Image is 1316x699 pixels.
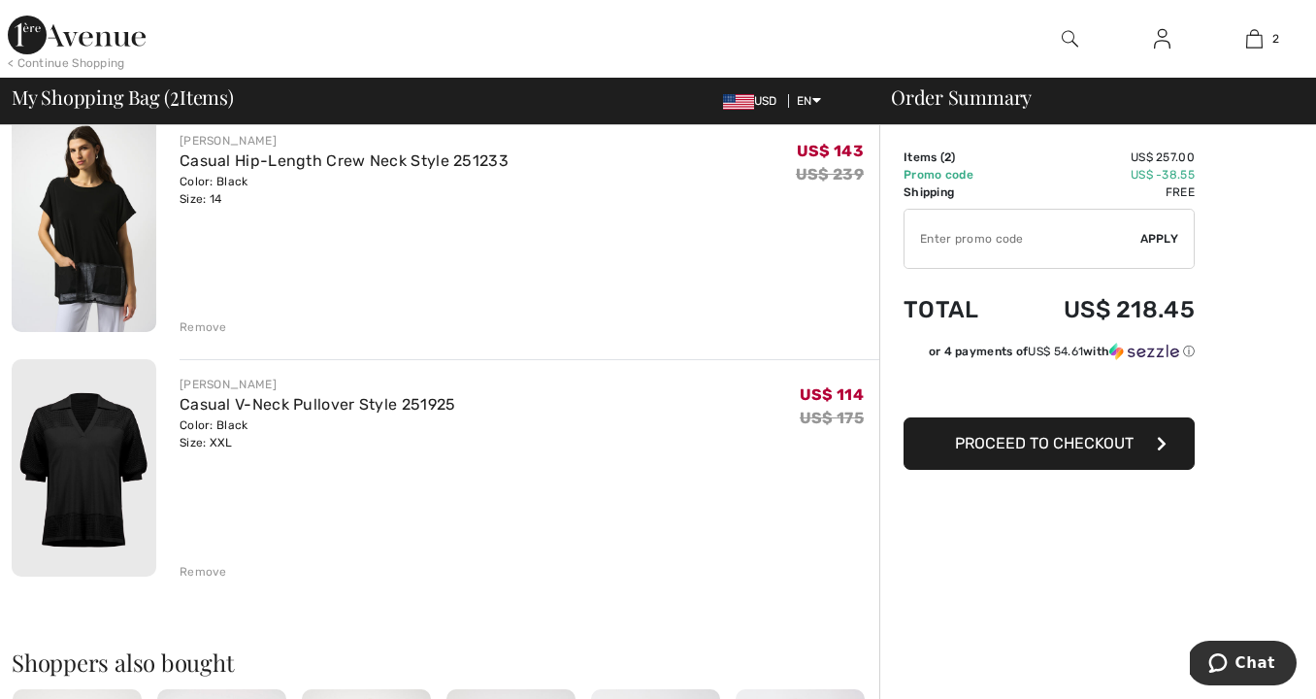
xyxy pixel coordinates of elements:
[1009,166,1195,183] td: US$ -38.55
[904,149,1009,166] td: Items ( )
[904,417,1195,470] button: Proceed to Checkout
[8,16,146,54] img: 1ère Avenue
[904,183,1009,201] td: Shipping
[797,142,864,160] span: US$ 143
[904,277,1009,343] td: Total
[800,385,864,404] span: US$ 114
[12,650,879,674] h2: Shoppers also bought
[1154,27,1170,50] img: My Info
[723,94,754,110] img: US Dollar
[1009,277,1195,343] td: US$ 218.45
[12,359,156,576] img: Casual V-Neck Pullover Style 251925
[12,87,234,107] span: My Shopping Bag ( Items)
[180,132,509,150] div: [PERSON_NAME]
[1062,27,1078,50] img: search the website
[180,173,509,208] div: Color: Black Size: 14
[797,94,821,108] span: EN
[905,210,1140,268] input: Promo code
[929,343,1195,360] div: or 4 payments of with
[180,376,456,393] div: [PERSON_NAME]
[904,343,1195,367] div: or 4 payments ofUS$ 54.61withSezzle Click to learn more about Sezzle
[904,367,1195,411] iframe: PayPal-paypal
[1246,27,1263,50] img: My Bag
[180,395,456,414] a: Casual V-Neck Pullover Style 251925
[1190,641,1297,689] iframe: Opens a widget where you can chat to one of our agents
[800,409,864,427] s: US$ 175
[1028,345,1083,358] span: US$ 54.61
[1140,230,1179,248] span: Apply
[1272,30,1279,48] span: 2
[1109,343,1179,360] img: Sezzle
[1138,27,1186,51] a: Sign In
[796,165,864,183] s: US$ 239
[944,150,951,164] span: 2
[170,83,180,108] span: 2
[1009,149,1195,166] td: US$ 257.00
[180,151,509,170] a: Casual Hip-Length Crew Neck Style 251233
[904,166,1009,183] td: Promo code
[180,416,456,451] div: Color: Black Size: XXL
[1009,183,1195,201] td: Free
[180,563,227,581] div: Remove
[180,318,227,336] div: Remove
[1209,27,1300,50] a: 2
[12,116,156,332] img: Casual Hip-Length Crew Neck Style 251233
[723,94,785,108] span: USD
[8,54,125,72] div: < Continue Shopping
[868,87,1304,107] div: Order Summary
[955,434,1134,452] span: Proceed to Checkout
